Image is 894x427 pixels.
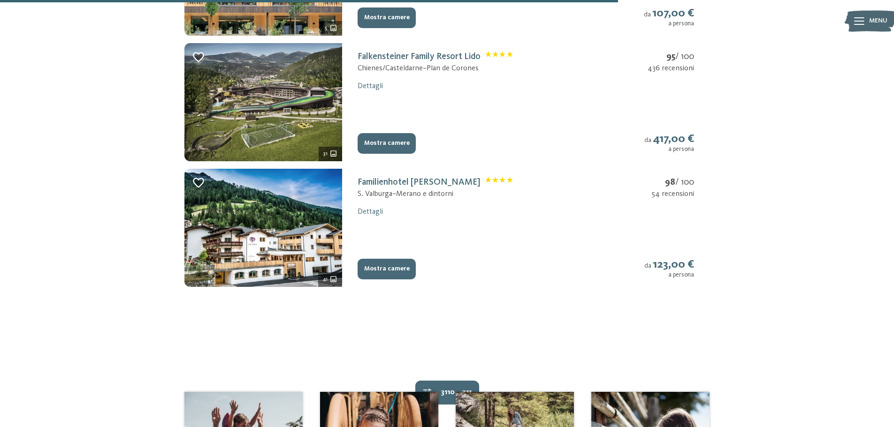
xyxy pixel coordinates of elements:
[184,169,342,287] img: hotel estate
[358,7,416,28] button: Mostra camere
[358,52,513,61] a: Falkensteiner Family Resort LidoClassificazione: 4 stelle
[318,272,342,287] div: 41 ulteriori immagini
[323,150,328,158] span: 31
[322,275,328,284] span: 41
[325,24,328,32] span: 5
[485,177,513,188] span: Classificazione: 4 stelle
[485,51,513,63] span: Classificazione: 4 stelle
[653,133,694,145] strong: 417,00 €
[666,52,675,61] strong: 95
[415,381,479,405] button: 3110 – 211
[321,21,342,36] div: 5 ulteriori immagini
[652,7,694,19] strong: 107,00 €
[358,178,513,187] a: Familienhotel [PERSON_NAME]Classificazione: 4 stelle
[665,178,675,187] strong: 98
[329,275,337,283] svg: 41 ulteriori immagini
[644,146,694,153] div: a persona
[329,24,337,32] svg: 5 ulteriori immagini
[652,189,694,199] div: 54 recensioni
[184,43,342,161] img: mss_renderimg.php
[653,259,694,270] strong: 123,00 €
[644,271,694,279] div: a persona
[648,51,694,63] div: / 100
[358,189,513,199] div: S. Valburga – Merano e dintorni
[648,63,694,74] div: 436 recensioni
[358,208,383,216] a: Dettagli
[358,82,383,90] a: Dettagli
[358,133,416,154] button: Mostra camere
[358,63,513,74] div: Chienes/Casteldarne – Plan de Corones
[644,20,694,28] div: a persona
[329,150,337,157] svg: 31 ulteriori immagini
[192,176,206,190] div: Aggiungi ai preferiti
[319,147,342,161] div: 31 ulteriori immagini
[644,7,694,28] div: da
[652,176,694,189] div: / 100
[358,259,416,279] button: Mostra camere
[644,132,694,154] div: da
[192,51,206,64] div: Aggiungi ai preferiti
[644,258,694,279] div: da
